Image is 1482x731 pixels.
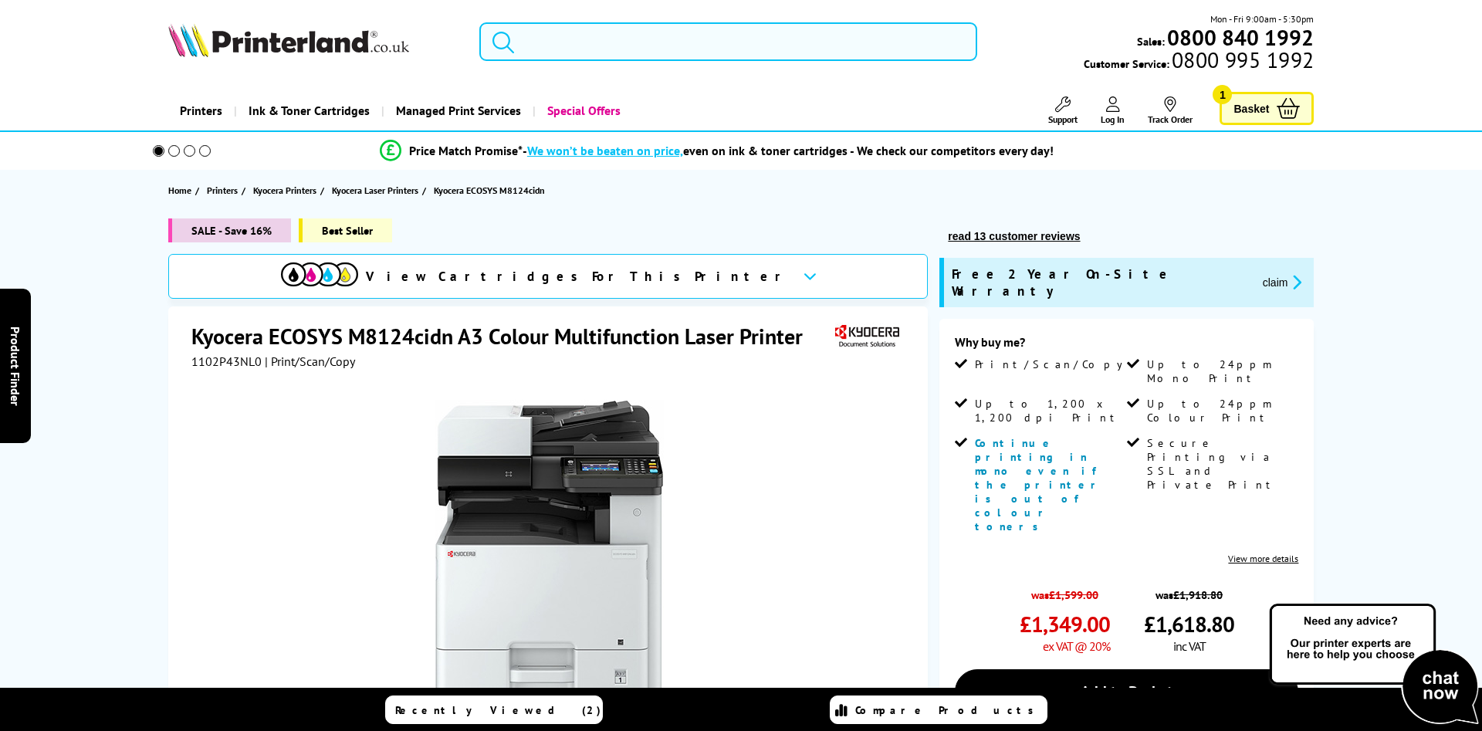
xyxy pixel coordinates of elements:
div: Why buy me? [955,334,1298,357]
span: £1,349.00 [1020,610,1110,638]
a: Add to Basket [955,669,1298,714]
button: read 13 customer reviews [943,229,1084,243]
span: Kyocera ECOSYS M8124cidn [434,182,545,198]
img: Open Live Chat window [1266,601,1482,728]
span: £1,618.80 [1144,610,1234,638]
span: | Print/Scan/Copy [265,354,355,369]
li: modal_Promise [131,137,1302,164]
span: was [1020,580,1110,602]
span: 1102P43NL0 [191,354,262,369]
span: 1 [1213,85,1232,104]
span: Free 2 Year On-Site Warranty [952,266,1250,300]
h1: Kyocera ECOSYS M8124cidn A3 Colour Multifunction Laser Printer [191,322,818,350]
span: View Cartridges For This Printer [366,268,790,285]
a: Basket 1 [1220,92,1314,125]
a: Recently Viewed (2) [385,695,603,724]
img: Kyocera ECOSYS M8124cidn [398,400,701,702]
a: Log In [1101,96,1125,125]
img: View Cartridges [281,262,358,286]
a: Support [1048,96,1078,125]
a: Kyocera ECOSYS M8124cidn [434,182,549,198]
span: Kyocera Printers [253,182,316,198]
span: Product Finder [8,326,23,405]
span: Secure Printing via SSL and Private Print [1147,436,1295,492]
a: Ink & Toner Cartridges [234,91,381,130]
span: was [1144,580,1234,602]
img: Printerland Logo [168,23,409,57]
span: Printers [207,182,238,198]
span: SALE - Save 16% [168,218,291,242]
a: Managed Print Services [381,91,533,130]
a: Home [168,182,195,198]
span: Up to 24ppm Colour Print [1147,397,1295,425]
a: Printers [168,91,234,130]
span: Customer Service: [1084,52,1314,71]
strike: £1,599.00 [1049,587,1098,602]
span: Best Seller [299,218,392,242]
span: Continue printing in mono even if the printer is out of colour toners [975,436,1105,533]
span: Log In [1101,113,1125,125]
span: 0800 995 1992 [1169,52,1314,67]
a: Compare Products [830,695,1047,724]
a: Kyocera Printers [253,182,320,198]
span: inc VAT [1173,638,1206,654]
a: Kyocera Laser Printers [332,182,422,198]
a: Track Order [1148,96,1193,125]
span: ex VAT @ 20% [1043,638,1110,654]
a: Printers [207,182,242,198]
a: Special Offers [533,91,632,130]
span: Kyocera Laser Printers [332,182,418,198]
span: Support [1048,113,1078,125]
div: - even on ink & toner cartridges - We check our competitors every day! [523,143,1054,158]
span: Sales: [1137,34,1165,49]
span: Home [168,182,191,198]
span: Ink & Toner Cartridges [249,91,370,130]
span: Price Match Promise* [409,143,523,158]
b: 0800 840 1992 [1167,23,1314,52]
span: Recently Viewed (2) [395,703,601,717]
span: Up to 24ppm Mono Print [1147,357,1295,385]
span: Print/Scan/Copy [975,357,1134,371]
span: Mon - Fri 9:00am - 5:30pm [1210,12,1314,26]
img: Kyocera [831,322,902,350]
a: 0800 840 1992 [1165,30,1314,45]
a: Printerland Logo [168,23,460,60]
span: Compare Products [855,703,1042,717]
strike: £1,918.80 [1173,587,1223,602]
button: promo-description [1258,273,1307,291]
a: View more details [1228,553,1298,564]
span: Basket [1233,98,1269,119]
span: Up to 1,200 x 1,200 dpi Print [975,397,1123,425]
span: We won’t be beaten on price, [527,143,683,158]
